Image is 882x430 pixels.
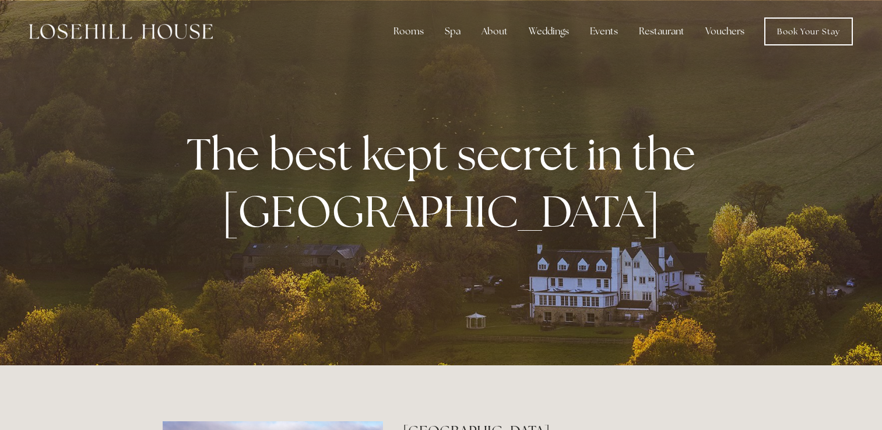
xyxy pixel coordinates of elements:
div: Weddings [519,20,578,43]
div: Events [581,20,627,43]
strong: The best kept secret in the [GEOGRAPHIC_DATA] [187,125,705,239]
a: Vouchers [696,20,754,43]
div: Spa [435,20,470,43]
div: Rooms [384,20,433,43]
div: Restaurant [630,20,694,43]
img: Losehill House [29,24,213,39]
div: About [472,20,517,43]
a: Book Your Stay [764,17,853,45]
